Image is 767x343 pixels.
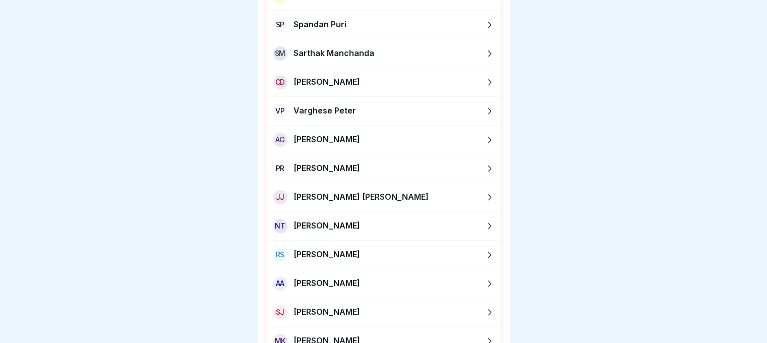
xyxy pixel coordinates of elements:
p: Spandan Puri [293,20,346,29]
div: RS [273,248,287,262]
p: [PERSON_NAME] [293,250,360,259]
div: VP [273,104,287,118]
p: Sarthak Manchanda [293,48,374,58]
div: SM [273,46,287,61]
p: [PERSON_NAME] [293,221,360,231]
div: CD [273,75,287,89]
div: AA [273,276,287,291]
p: [PERSON_NAME] [PERSON_NAME] [293,192,429,202]
p: [PERSON_NAME] [293,163,360,173]
p: [PERSON_NAME] [293,77,360,87]
p: Varghese Peter [293,106,356,116]
div: NT [273,219,287,233]
p: [PERSON_NAME] [293,135,360,144]
div: JJ [273,190,287,204]
div: SJ [273,305,287,319]
p: [PERSON_NAME] [293,278,360,288]
div: AG [273,133,287,147]
div: PR [273,161,287,176]
div: SP [273,18,287,32]
p: [PERSON_NAME] [293,307,360,317]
